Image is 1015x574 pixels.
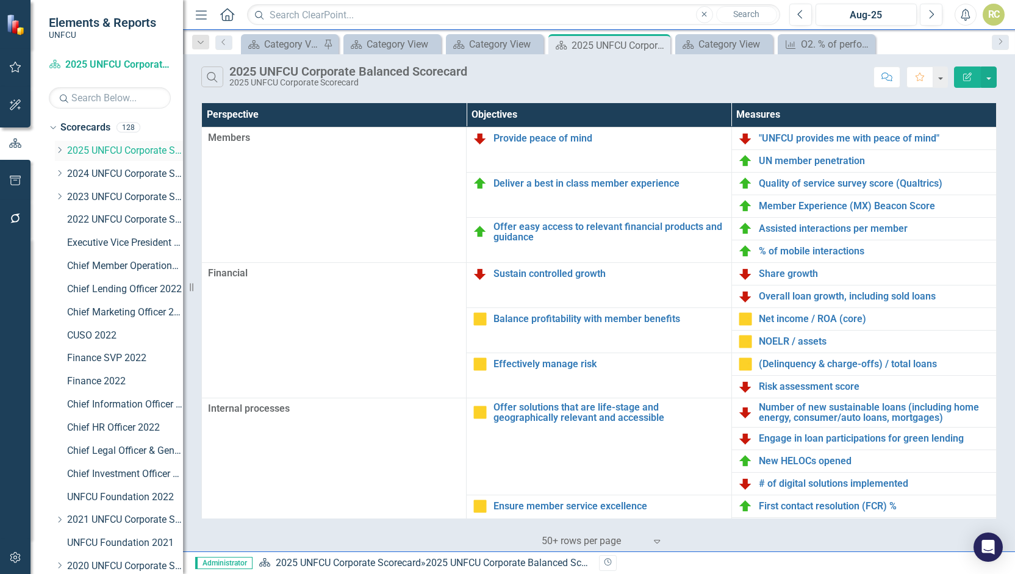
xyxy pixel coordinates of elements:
[67,282,183,296] a: Chief Lending Officer 2022
[67,513,183,527] a: 2021 UNFCU Corporate Scorecard
[738,289,753,304] img: Below Plan
[731,375,996,398] td: Double-Click to Edit Right Click for Context Menu
[759,478,990,489] a: # of digital solutions implemented
[759,433,990,444] a: Engage in loan participations for green lending
[820,8,913,23] div: Aug-25
[473,224,487,239] img: On Target
[67,144,183,158] a: 2025 UNFCU Corporate Scorecard
[195,557,253,569] span: Administrator
[731,262,996,285] td: Double-Click to Edit Right Click for Context Menu
[467,217,731,262] td: Double-Click to Edit Right Click for Context Menu
[467,398,731,495] td: Double-Click to Edit Right Click for Context Menu
[67,444,183,458] a: Chief Legal Officer & General Counsel 2022
[67,467,183,481] a: Chief Investment Officer 2022
[759,359,990,370] a: (Delinquency & charge-offs) / total loans
[738,176,753,191] img: On Target
[731,518,996,540] td: Double-Click to Edit Right Click for Context Menu
[738,267,753,281] img: Below Plan
[738,131,753,146] img: Below Plan
[733,9,759,19] span: Search
[493,178,725,189] a: Deliver a best in class member experience
[738,405,753,420] img: Below Plan
[716,6,777,23] button: Search
[367,37,438,52] div: Category View
[759,246,990,257] a: % of mobile interactions
[473,176,487,191] img: On Target
[244,37,320,52] a: Category View
[247,4,780,26] input: Search ClearPoint...
[759,381,990,392] a: Risk assessment score
[276,557,421,569] a: 2025 UNFCU Corporate Scorecard
[738,357,753,371] img: Caution
[678,37,770,52] a: Category View
[67,236,183,250] a: Executive Vice President 2022
[731,428,996,450] td: Double-Click to Edit Right Click for Context Menu
[67,190,183,204] a: 2023 UNFCU Corporate Scorecard
[983,4,1005,26] div: RC
[469,37,540,52] div: Category View
[731,353,996,375] td: Double-Click to Edit Right Click for Context Menu
[229,78,467,87] div: 2025 UNFCU Corporate Scorecard
[49,15,156,30] span: Elements & Reports
[759,133,990,144] a: "UNFCU provides me with peace of mind"
[473,131,487,146] img: Below Plan
[67,559,183,573] a: 2020 UNFCU Corporate Scorecard
[572,38,667,53] div: 2025 UNFCU Corporate Balanced Scorecard
[467,353,731,398] td: Double-Click to Edit Right Click for Context Menu
[473,312,487,326] img: Caution
[738,454,753,468] img: On Target
[759,268,990,279] a: Share growth
[346,37,438,52] a: Category View
[473,357,487,371] img: Caution
[264,37,320,52] div: Category View
[208,131,460,145] span: Members
[67,259,183,273] a: Chief Member Operations Officer 2022
[974,533,1003,562] div: Open Intercom Messenger
[67,167,183,181] a: 2024 UNFCU Corporate Scorecard
[759,178,990,189] a: Quality of service survey score (Qualtrics)
[801,37,872,52] div: O2. % of performance snapshots completed on time
[67,213,183,227] a: 2022 UNFCU Corporate Scorecard
[731,330,996,353] td: Double-Click to Edit Right Click for Context Menu
[67,398,183,412] a: Chief Information Officer SVP 2022
[202,262,467,398] td: Double-Click to Edit
[6,13,27,35] img: ClearPoint Strategy
[759,156,990,167] a: UN member penetration
[759,456,990,467] a: New HELOCs opened
[493,133,725,144] a: Provide peace of mind
[208,402,460,416] span: Internal processes
[731,398,996,427] td: Double-Click to Edit Right Click for Context Menu
[473,499,487,514] img: Caution
[202,127,467,262] td: Double-Click to Edit
[738,499,753,514] img: On Target
[67,351,183,365] a: Finance SVP 2022
[493,359,725,370] a: Effectively manage risk
[731,285,996,307] td: Double-Click to Edit Right Click for Context Menu
[731,450,996,473] td: Double-Click to Edit Right Click for Context Menu
[493,221,725,243] a: Offer easy access to relevant financial products and guidance
[49,30,156,40] small: UNFCU
[473,267,487,281] img: Below Plan
[49,87,171,109] input: Search Below...
[738,379,753,394] img: Below Plan
[759,201,990,212] a: Member Experience (MX) Beacon Score
[738,221,753,236] img: On Target
[731,217,996,240] td: Double-Click to Edit Right Click for Context Menu
[731,127,996,149] td: Double-Click to Edit Right Click for Context Menu
[229,65,467,78] div: 2025 UNFCU Corporate Balanced Scorecard
[67,536,183,550] a: UNFCU Foundation 2021
[731,195,996,217] td: Double-Click to Edit Right Click for Context Menu
[738,199,753,213] img: On Target
[781,37,872,52] a: O2. % of performance snapshots completed on time
[426,557,614,569] div: 2025 UNFCU Corporate Balanced Scorecard
[467,172,731,217] td: Double-Click to Edit Right Click for Context Menu
[731,149,996,172] td: Double-Click to Edit Right Click for Context Menu
[759,223,990,234] a: Assisted interactions per member
[259,556,590,570] div: »
[60,121,110,135] a: Scorecards
[738,312,753,326] img: Caution
[738,476,753,491] img: Below Plan
[698,37,770,52] div: Category View
[493,402,725,423] a: Offer solutions that are life-stage and geographically relevant and accessible
[738,334,753,349] img: Caution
